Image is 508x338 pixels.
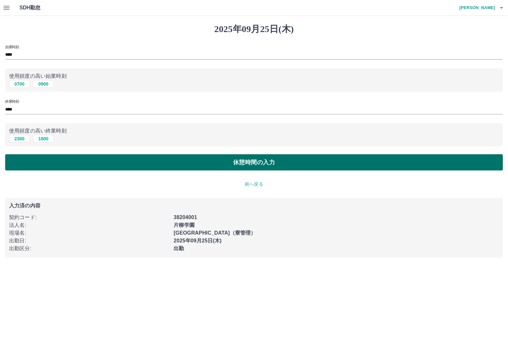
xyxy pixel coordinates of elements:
[9,237,170,245] p: 出勤日 :
[174,238,221,243] b: 2025年09月25日(木)
[9,72,499,80] p: 使用頻度の高い始業時刻
[5,24,503,35] h1: 2025年09月25日(木)
[9,214,170,221] p: 契約コード :
[9,229,170,237] p: 現場名 :
[174,222,195,228] b: 片柳学園
[174,246,184,251] b: 出勤
[9,221,170,229] p: 法人名 :
[9,80,30,88] button: 0700
[5,44,19,49] label: 始業時刻
[33,135,54,143] button: 1800
[33,80,54,88] button: 0900
[174,215,197,220] b: 38204001
[5,99,19,104] label: 終業時刻
[9,135,30,143] button: 2300
[5,154,503,170] button: 休憩時間の入力
[9,203,499,208] p: 入力済の内容
[174,230,256,236] b: [GEOGRAPHIC_DATA]（寮管理）
[5,181,503,188] p: 前へ戻る
[9,245,170,252] p: 出勤区分 :
[9,127,499,135] p: 使用頻度の高い終業時刻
